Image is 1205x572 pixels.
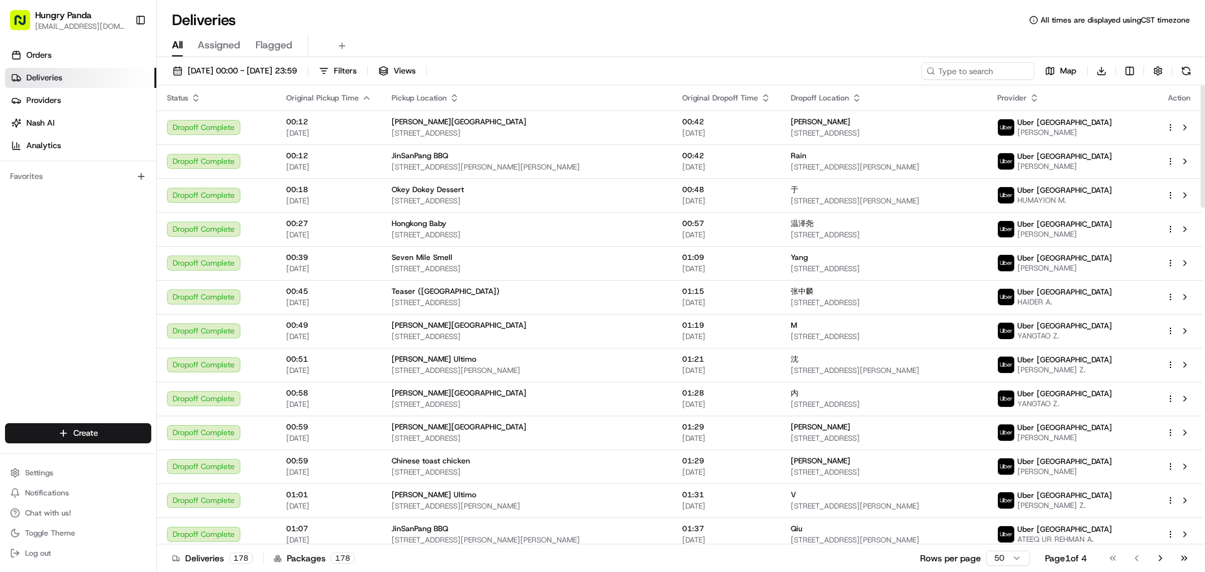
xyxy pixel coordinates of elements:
[921,62,1034,80] input: Type to search
[682,456,771,466] span: 01:29
[286,467,372,477] span: [DATE]
[791,230,977,240] span: [STREET_ADDRESS]
[791,196,977,206] span: [STREET_ADDRESS][PERSON_NAME]
[682,128,771,138] span: [DATE]
[998,221,1014,237] img: uber-new-logo.jpeg
[997,93,1027,103] span: Provider
[791,365,977,375] span: [STREET_ADDRESS][PERSON_NAME]
[392,467,662,477] span: [STREET_ADDRESS]
[25,468,53,478] span: Settings
[998,119,1014,136] img: uber-new-logo.jpeg
[1017,467,1112,477] span: [PERSON_NAME]
[682,388,771,398] span: 01:28
[682,433,771,443] span: [DATE]
[167,62,303,80] button: [DATE] 00:00 - [DATE] 23:59
[791,93,849,103] span: Dropoff Location
[682,365,771,375] span: [DATE]
[392,433,662,443] span: [STREET_ADDRESS]
[682,422,771,432] span: 01:29
[286,298,372,308] span: [DATE]
[682,162,771,172] span: [DATE]
[286,93,359,103] span: Original Pickup Time
[1017,331,1112,341] span: YANGTAO Z.
[392,286,500,296] span: Teaser ([GEOGRAPHIC_DATA])
[286,501,372,511] span: [DATE]
[392,354,476,364] span: [PERSON_NAME] Ultimo
[1041,15,1190,25] span: All times are displayed using CST timezone
[1060,65,1076,77] span: Map
[1017,456,1112,467] span: Uber [GEOGRAPHIC_DATA]
[35,9,92,21] button: Hungry Panda
[791,490,796,500] span: V
[286,128,372,138] span: [DATE]
[682,264,771,274] span: [DATE]
[392,162,662,172] span: [STREET_ADDRESS][PERSON_NAME][PERSON_NAME]
[5,90,156,111] a: Providers
[172,552,253,564] div: Deliveries
[286,388,372,398] span: 00:58
[682,524,771,534] span: 01:37
[392,535,662,545] span: [STREET_ADDRESS][PERSON_NAME][PERSON_NAME]
[791,320,797,330] span: M
[5,113,156,133] a: Nash AI
[25,488,69,498] span: Notifications
[286,422,372,432] span: 00:59
[791,219,813,229] span: 温泽尧
[286,354,372,364] span: 00:51
[998,357,1014,373] img: uber-new-logo.jpeg
[392,252,453,262] span: Seven Mile Smell
[331,553,355,564] div: 178
[682,286,771,296] span: 01:15
[392,219,446,229] span: Hongkong Baby
[791,433,977,443] span: [STREET_ADDRESS]
[1017,185,1112,195] span: Uber [GEOGRAPHIC_DATA]
[286,151,372,161] span: 00:12
[394,65,415,77] span: Views
[392,456,470,466] span: Chinese toast chicken
[26,72,62,84] span: Deliveries
[998,458,1014,475] img: uber-new-logo.jpeg
[5,45,156,65] a: Orders
[1017,399,1112,409] span: YANGTAO Z.
[682,354,771,364] span: 01:21
[682,252,771,262] span: 01:09
[682,117,771,127] span: 00:42
[392,501,662,511] span: [STREET_ADDRESS][PERSON_NAME]
[1166,93,1192,103] div: Action
[392,422,527,432] span: [PERSON_NAME][GEOGRAPHIC_DATA]
[286,433,372,443] span: [DATE]
[791,128,977,138] span: [STREET_ADDRESS]
[1017,229,1112,239] span: [PERSON_NAME]
[1017,263,1112,273] span: [PERSON_NAME]
[1017,297,1112,307] span: HAIDER A.
[1017,389,1112,399] span: Uber [GEOGRAPHIC_DATA]
[1017,423,1112,433] span: Uber [GEOGRAPHIC_DATA]
[286,456,372,466] span: 00:59
[286,252,372,262] span: 00:39
[1177,62,1195,80] button: Refresh
[5,484,151,502] button: Notifications
[286,230,372,240] span: [DATE]
[682,535,771,545] span: [DATE]
[682,230,771,240] span: [DATE]
[392,117,527,127] span: [PERSON_NAME][GEOGRAPHIC_DATA]
[392,264,662,274] span: [STREET_ADDRESS]
[1017,355,1112,365] span: Uber [GEOGRAPHIC_DATA]
[334,65,356,77] span: Filters
[682,501,771,511] span: [DATE]
[682,151,771,161] span: 00:42
[791,501,977,511] span: [STREET_ADDRESS][PERSON_NAME]
[392,399,662,409] span: [STREET_ADDRESS]
[791,422,850,432] span: [PERSON_NAME]
[682,467,771,477] span: [DATE]
[1017,321,1112,331] span: Uber [GEOGRAPHIC_DATA]
[1017,490,1112,500] span: Uber [GEOGRAPHIC_DATA]
[35,21,125,31] button: [EMAIL_ADDRESS][DOMAIN_NAME]
[791,264,977,274] span: [STREET_ADDRESS]
[791,524,802,534] span: Qiu
[5,544,151,562] button: Log out
[286,185,372,195] span: 00:18
[1017,161,1112,171] span: [PERSON_NAME]
[25,528,75,538] span: Toggle Theme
